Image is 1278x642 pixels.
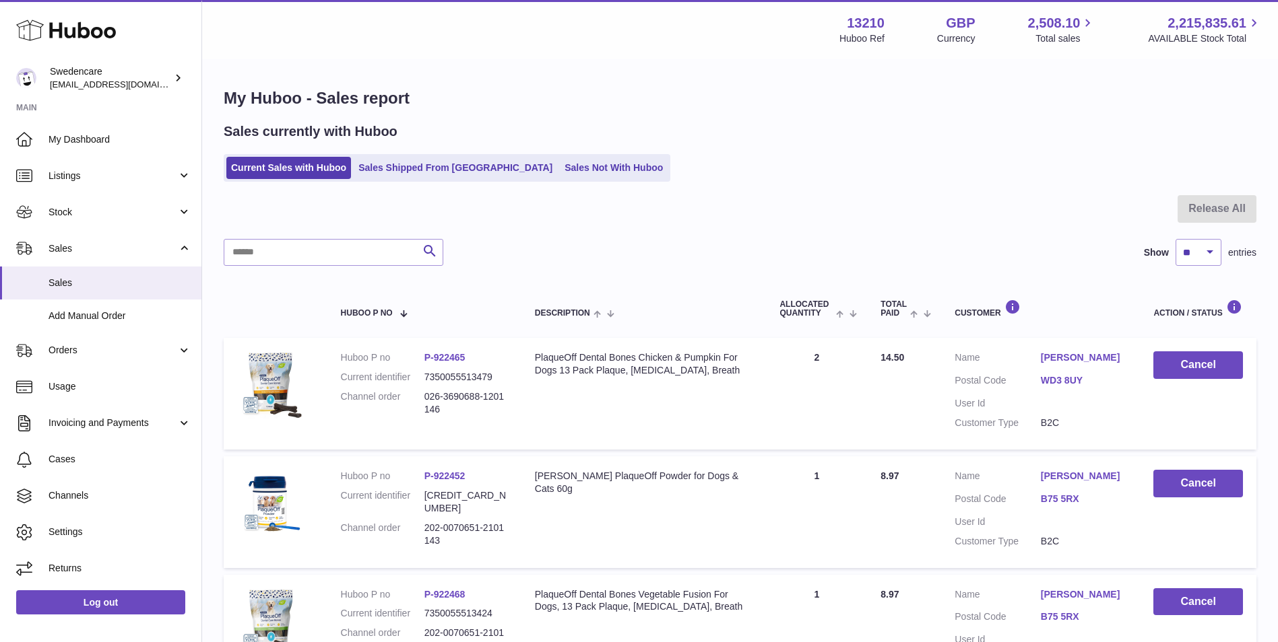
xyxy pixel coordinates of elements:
[766,456,867,568] td: 1
[535,470,753,495] div: [PERSON_NAME] PlaqueOff Powder for Dogs & Cats 60g
[237,351,305,419] img: $_57.JPG
[226,157,351,179] a: Current Sales with Huboo
[946,14,975,32] strong: GBP
[424,371,508,384] dd: 7350055513479
[955,397,1041,410] dt: User Id
[955,417,1041,429] dt: Customer Type
[341,588,424,601] dt: Huboo P no
[49,489,191,502] span: Channels
[341,371,424,384] dt: Current identifier
[16,68,36,88] img: internalAdmin-13210@internal.huboo.com
[535,309,590,318] span: Description
[49,380,191,393] span: Usage
[937,32,976,45] div: Currency
[955,299,1126,318] div: Customer
[49,453,191,466] span: Cases
[424,390,508,416] dd: 026-3690688-1201146
[424,489,508,515] dd: [CREDIT_CARD_NUMBER]
[341,309,393,318] span: Huboo P no
[341,522,424,547] dt: Channel order
[1153,351,1243,379] button: Cancel
[1148,14,1262,45] a: 2,215,835.61 AVAILABLE Stock Total
[1153,470,1243,497] button: Cancel
[955,588,1041,604] dt: Name
[1041,588,1127,601] a: [PERSON_NAME]
[224,122,397,141] h2: Sales currently with Huboo
[535,351,753,377] div: PlaqueOff Dental Bones Chicken & Pumpkin For Dogs 13 Pack Plaque, [MEDICAL_DATA], Breath
[341,390,424,416] dt: Channel order
[955,535,1041,548] dt: Customer Type
[1153,299,1243,318] div: Action / Status
[955,493,1041,509] dt: Postal Code
[341,607,424,620] dt: Current identifier
[1035,32,1095,45] span: Total sales
[1041,417,1127,429] dd: B2C
[1153,588,1243,616] button: Cancel
[535,588,753,614] div: PlaqueOff Dental Bones Vegetable Fusion For Dogs, 13 Pack Plaque, [MEDICAL_DATA], Breath
[560,157,668,179] a: Sales Not With Huboo
[1041,470,1127,483] a: [PERSON_NAME]
[49,417,177,429] span: Invoicing and Payments
[839,32,885,45] div: Huboo Ref
[1041,374,1127,387] a: WD3 8UY
[955,610,1041,627] dt: Postal Code
[847,14,885,32] strong: 13210
[49,133,191,146] span: My Dashboard
[354,157,557,179] a: Sales Shipped From [GEOGRAPHIC_DATA]
[1148,32,1262,45] span: AVAILABLE Stock Total
[50,65,171,91] div: Swedencare
[1144,246,1169,259] label: Show
[50,79,198,90] span: [EMAIL_ADDRESS][DOMAIN_NAME]
[1041,351,1127,364] a: [PERSON_NAME]
[766,338,867,450] td: 2
[955,470,1041,486] dt: Name
[1168,14,1246,32] span: 2,215,835.61
[49,242,177,255] span: Sales
[1041,493,1127,505] a: B75 5RX
[779,300,832,318] span: ALLOCATED Quantity
[49,310,191,322] span: Add Manual Order
[955,351,1041,367] dt: Name
[955,515,1041,528] dt: User Id
[49,562,191,575] span: Returns
[881,352,904,363] span: 14.50
[955,374,1041,390] dt: Postal Code
[1028,14,1081,32] span: 2,508.10
[49,206,177,219] span: Stock
[224,87,1256,109] h1: My Huboo - Sales report
[16,590,185,614] a: Log out
[424,522,508,547] dd: 202-0070651-2101143
[881,589,899,600] span: 8.97
[1041,535,1127,548] dd: B2C
[424,470,466,481] a: P-922452
[881,300,907,318] span: Total paid
[49,277,191,289] span: Sales
[1028,14,1096,45] a: 2,508.10 Total sales
[881,470,899,481] span: 8.97
[1228,246,1256,259] span: entries
[1041,610,1127,623] a: B75 5RX
[341,489,424,515] dt: Current identifier
[341,470,424,483] dt: Huboo P no
[424,607,508,620] dd: 7350055513424
[49,344,177,357] span: Orders
[341,351,424,364] dt: Huboo P no
[49,170,177,182] span: Listings
[424,352,466,363] a: P-922465
[49,526,191,538] span: Settings
[424,589,466,600] a: P-922468
[237,470,305,537] img: $_57.JPG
